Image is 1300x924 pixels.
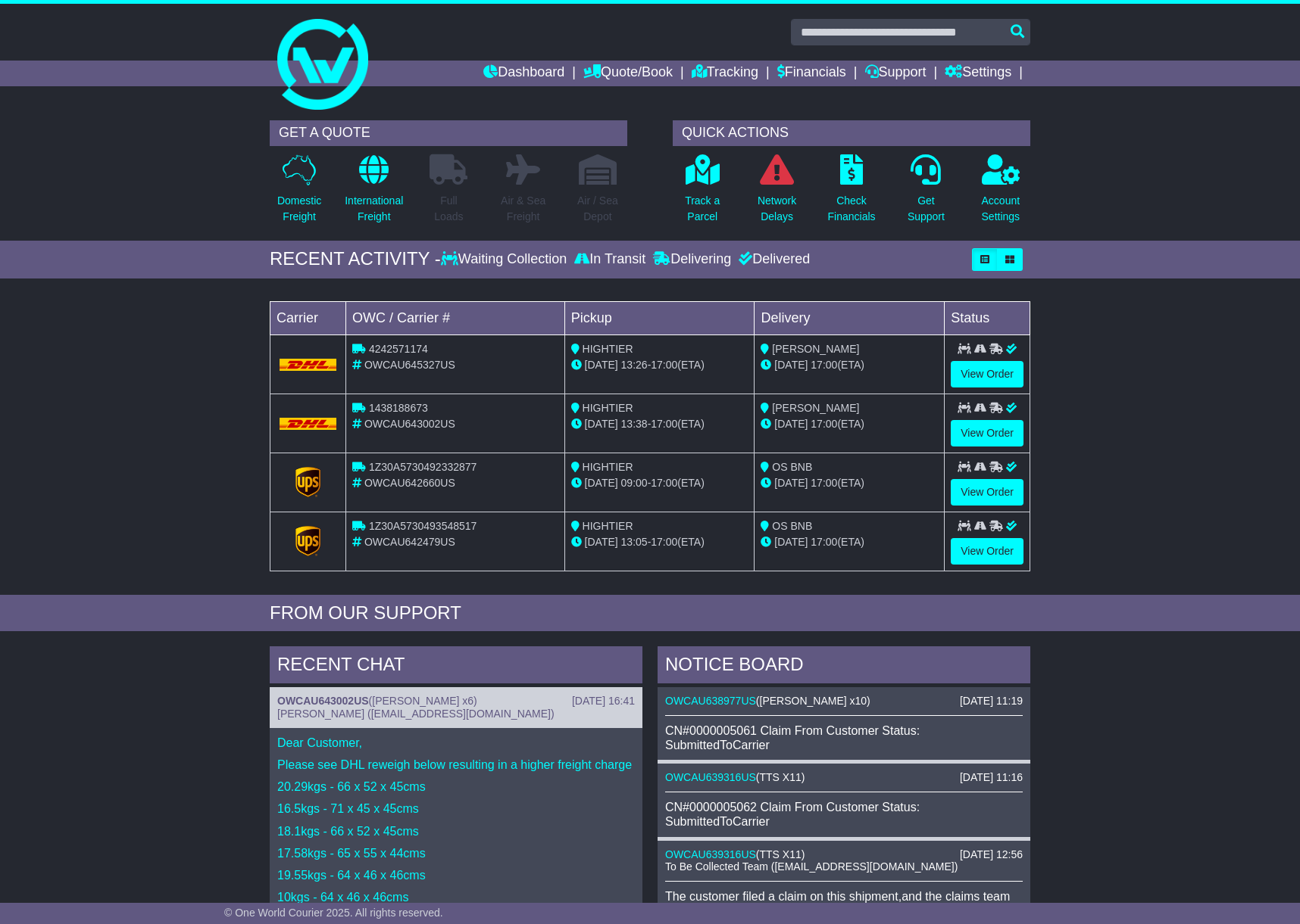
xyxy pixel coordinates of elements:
a: OWCAU643002US [277,695,369,707]
span: 17:00 [651,418,677,430]
div: (ETA) [761,416,938,432]
img: DHL.png [280,418,336,430]
p: Check Financials [828,193,876,225]
div: [DATE] 11:16 [960,771,1023,784]
span: 17:00 [811,477,837,489]
a: Track aParcel [684,154,720,233]
div: (ETA) [761,475,938,491]
span: 17:00 [651,477,677,489]
div: - (ETA) [571,357,748,373]
div: (ETA) [761,534,938,550]
p: Network Delays [758,193,796,225]
a: Support [865,61,927,86]
div: In Transit [570,251,649,268]
p: 18.1kgs - 66 x 52 x 45cms [277,824,635,838]
a: View Order [951,420,1023,446]
span: [DATE] [774,359,808,371]
a: View Order [951,479,1023,506]
span: To Be Collected Team ([EMAIL_ADDRESS][DOMAIN_NAME]) [665,860,958,873]
a: View Order [951,538,1023,565]
a: Dashboard [483,61,564,86]
a: Tracking [692,61,758,86]
span: [DATE] [774,477,808,489]
p: International Freight [345,193,403,225]
span: 17:00 [651,536,677,548]
td: Pickup [564,301,755,334]
span: 13:05 [621,536,648,548]
div: Waiting Collection [441,251,570,268]
span: OWCAU642479US [364,536,455,548]
span: OWCAU642660US [364,477,455,489]
span: [PERSON_NAME] x6 [372,695,473,707]
div: GET A QUOTE [270,120,627,146]
p: 19.55kgs - 64 x 46 x 46cms [277,868,635,882]
a: GetSupport [907,154,945,233]
td: Delivery [755,301,945,334]
p: Get Support [908,193,945,225]
div: - (ETA) [571,416,748,432]
span: 17:00 [811,418,837,430]
a: AccountSettings [981,154,1021,233]
div: Delivered [735,251,810,268]
a: Financials [777,61,846,86]
p: Account Settings [982,193,1020,225]
div: - (ETA) [571,534,748,550]
span: © One World Courier 2025. All rights reserved. [224,907,443,919]
p: The customer filed a claim on this shipment,and the claims team will now work on this. [665,889,1023,918]
div: RECENT CHAT [270,646,642,687]
p: 17.58kgs - 65 x 55 x 44cms [277,846,635,860]
span: [DATE] [585,477,618,489]
p: Full Loads [430,193,467,225]
p: Domestic Freight [277,193,321,225]
p: 16.5kgs - 71 x 45 x 45cms [277,801,635,816]
span: 13:38 [621,418,648,430]
p: Track a Parcel [685,193,720,225]
img: GetCarrierServiceLogo [295,526,321,556]
div: CN#0000005061 Claim From Customer Status: SubmittedToCarrier [665,723,1023,752]
div: ( ) [277,695,635,708]
div: Delivering [649,251,735,268]
span: OS BNB [772,520,812,532]
a: NetworkDelays [757,154,797,233]
a: CheckFinancials [827,154,877,233]
span: [DATE] [585,536,618,548]
td: Carrier [270,301,346,334]
span: [DATE] [585,418,618,430]
p: Air & Sea Freight [501,193,545,225]
a: InternationalFreight [344,154,404,233]
span: TTS X11 [760,848,802,860]
td: OWC / Carrier # [346,301,565,334]
a: OWCAU639316US [665,771,756,783]
span: HIGHTIER [583,402,633,414]
span: [DATE] [774,536,808,548]
p: Air / Sea Depot [577,193,618,225]
span: 1438188673 [369,402,428,414]
p: 10kgs - 64 x 46 x 46cms [277,890,635,904]
a: Quote/Book [583,61,673,86]
span: [PERSON_NAME] x10 [760,695,867,707]
p: Please see DHL reweigh below resulting in a higher freight charge [277,758,635,772]
a: View Order [951,361,1023,387]
a: DomesticFreight [277,154,322,233]
span: 1Z30A5730493548517 [369,520,477,532]
span: 4242571174 [369,343,428,355]
div: ( ) [665,771,1023,784]
a: OWCAU639316US [665,848,756,860]
span: 09:00 [621,477,648,489]
span: [DATE] [585,359,618,371]
span: HIGHTIER [583,461,633,473]
div: NOTICE BOARD [658,646,1030,687]
div: FROM OUR SUPPORT [270,602,1030,624]
span: OWCAU643002US [364,418,455,430]
div: QUICK ACTIONS [673,120,1030,146]
p: Dear Customer, [277,736,635,750]
span: 1Z30A5730492332877 [369,461,477,473]
div: ( ) [665,695,1023,708]
span: OS BNB [772,461,812,473]
span: [PERSON_NAME] [772,402,859,414]
span: OWCAU645327US [364,359,455,371]
div: - (ETA) [571,475,748,491]
td: Status [945,301,1030,334]
span: 13:26 [621,359,648,371]
a: OWCAU638977US [665,695,756,707]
